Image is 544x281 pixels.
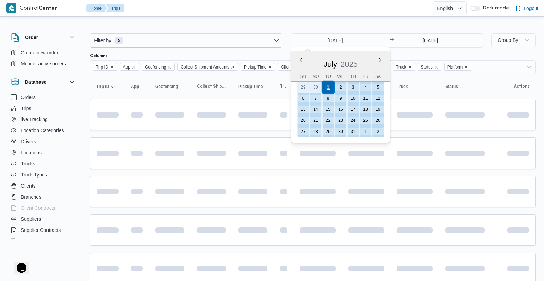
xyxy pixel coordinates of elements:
button: Platform [494,81,498,92]
span: Group By [498,37,518,43]
button: Remove Trip ID from selection in this group [110,65,114,69]
button: Remove Geofencing from selection in this group [167,65,172,69]
div: day-29 [323,126,334,137]
button: Pickup Time [236,81,270,92]
span: live Tracking [21,115,48,124]
div: day-12 [372,93,384,104]
button: Supplier Contracts [8,225,79,236]
button: Remove Collect Shipment Amounts from selection in this group [231,65,235,69]
span: Platform [447,63,463,71]
div: day-2 [335,82,346,93]
div: day-15 [323,104,334,115]
div: day-17 [348,104,359,115]
span: Collect Shipment Amounts [181,63,229,71]
div: day-16 [335,104,346,115]
div: day-11 [360,93,371,104]
div: day-1 [322,81,335,94]
div: day-14 [310,104,321,115]
div: month-2025-07 [297,82,384,137]
div: day-22 [323,115,334,126]
span: Dark mode [480,6,509,11]
button: Remove Status from selection in this group [434,65,438,69]
span: 2025 [341,60,358,69]
div: day-8 [323,93,334,104]
span: Create new order [21,48,58,57]
div: Sa [372,72,384,81]
input: Press the down key to open a popover containing a calendar. [396,34,465,47]
button: Locations [8,147,79,158]
span: Trip ID [93,63,117,71]
div: We [335,72,346,81]
button: Trucks [8,158,79,169]
div: day-29 [298,82,309,93]
label: Columns [90,53,107,59]
button: Branches [8,191,79,202]
button: Order [11,33,76,42]
span: Trucks [21,160,35,168]
button: Monitor active orders [8,58,79,69]
span: Geofencing [142,63,175,71]
button: Create new order [8,47,79,58]
button: App [128,81,146,92]
span: Pickup Time [238,84,263,89]
button: Truck [394,81,436,92]
div: day-28 [310,126,321,137]
span: Truck [396,63,406,71]
div: day-30 [310,82,321,93]
div: Su [298,72,309,81]
div: day-3 [348,82,359,93]
button: Suppliers [8,214,79,225]
span: Status [421,63,433,71]
h3: Database [25,78,46,86]
button: Client Contracts [8,202,79,214]
div: → [390,38,394,43]
span: Location Categories [21,126,64,135]
span: Truck Types [21,171,47,179]
span: Truck [397,84,408,89]
span: Suppliers [21,215,41,223]
button: Trips [8,103,79,114]
div: day-2 [372,126,384,137]
span: Pickup Time [244,63,266,71]
span: App [120,63,139,71]
button: Truck Types [8,169,79,180]
button: Home [86,4,107,12]
span: Client [281,63,292,71]
div: Order [6,47,82,72]
span: Logout [524,4,538,12]
div: day-26 [372,115,384,126]
button: Database [11,78,76,86]
span: Monitor active orders [21,60,66,68]
span: Actions [514,84,529,89]
span: Trip ID [96,63,108,71]
button: Trip IDSorted in descending order [94,81,121,92]
button: Status [442,81,488,92]
span: Devices [21,237,38,245]
span: Branches [21,193,41,201]
span: Locations [21,148,42,157]
button: Remove Truck from selection in this group [408,65,412,69]
span: Platform [444,63,472,71]
button: Remove Platform from selection in this group [464,65,468,69]
div: day-9 [335,93,346,104]
div: Fr [360,72,371,81]
span: Orders [21,93,36,101]
div: day-5 [372,82,384,93]
button: Open list of options [526,64,532,70]
b: Center [38,6,57,11]
div: day-19 [372,104,384,115]
button: Trips [106,4,124,12]
button: Orders [8,92,79,103]
span: Collect Shipment Amounts [197,84,226,89]
span: Trips [21,104,32,112]
div: day-31 [348,126,359,137]
span: July [324,60,337,69]
div: day-18 [360,104,371,115]
div: Button. Open the year selector. 2025 is currently selected. [340,60,358,69]
button: Location Categories [8,125,79,136]
img: X8yXhbKr1z7QwAAAABJRU5ErkJggg== [6,3,16,13]
button: Filter by9 available filters [90,34,282,47]
div: day-30 [335,126,346,137]
span: Trip Points [280,84,287,89]
div: day-4 [360,82,371,93]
